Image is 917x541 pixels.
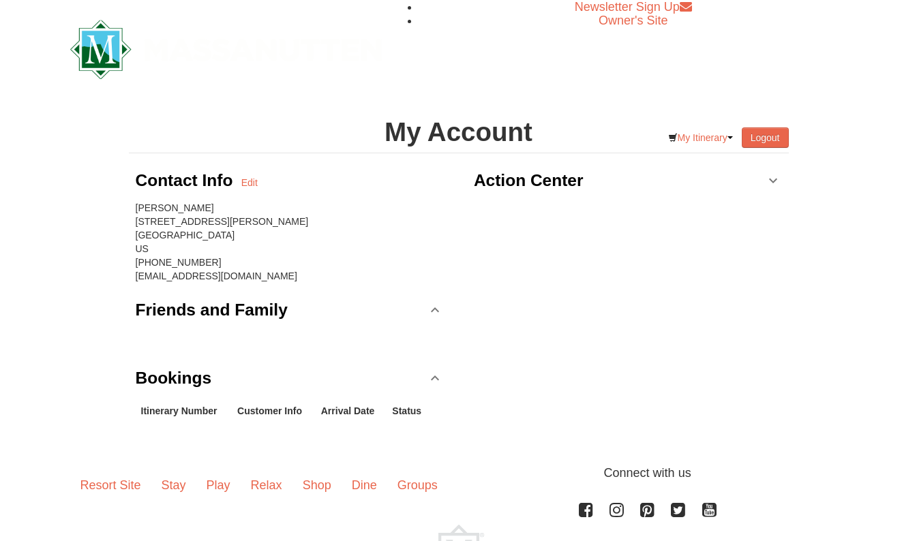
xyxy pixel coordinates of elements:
[70,464,847,482] p: Connect with us
[136,290,444,330] a: Friends and Family
[241,464,292,506] a: Relax
[474,167,584,194] h3: Action Center
[136,399,232,423] th: Itinerary Number
[70,20,382,79] img: Massanutten Resort Logo
[292,464,342,506] a: Shop
[232,399,316,423] th: Customer Info
[151,464,196,506] a: Stay
[136,365,212,392] h3: Bookings
[474,160,782,201] a: Action Center
[70,31,382,63] a: Massanutten Resort
[742,127,789,148] button: Logout
[387,464,448,506] a: Groups
[129,119,789,146] h1: My Account
[196,464,241,506] a: Play
[70,464,151,506] a: Resort Site
[387,399,431,423] th: Status
[136,296,288,324] h3: Friends and Family
[316,399,387,423] th: Arrival Date
[136,201,444,283] div: [PERSON_NAME] [STREET_ADDRESS][PERSON_NAME] [GEOGRAPHIC_DATA] US [PHONE_NUMBER] [EMAIL_ADDRESS][D...
[342,464,387,506] a: Dine
[241,176,258,189] a: Edit
[599,14,667,27] a: Owner's Site
[136,167,241,194] h3: Contact Info
[659,127,742,148] a: My Itinerary
[136,358,444,399] a: Bookings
